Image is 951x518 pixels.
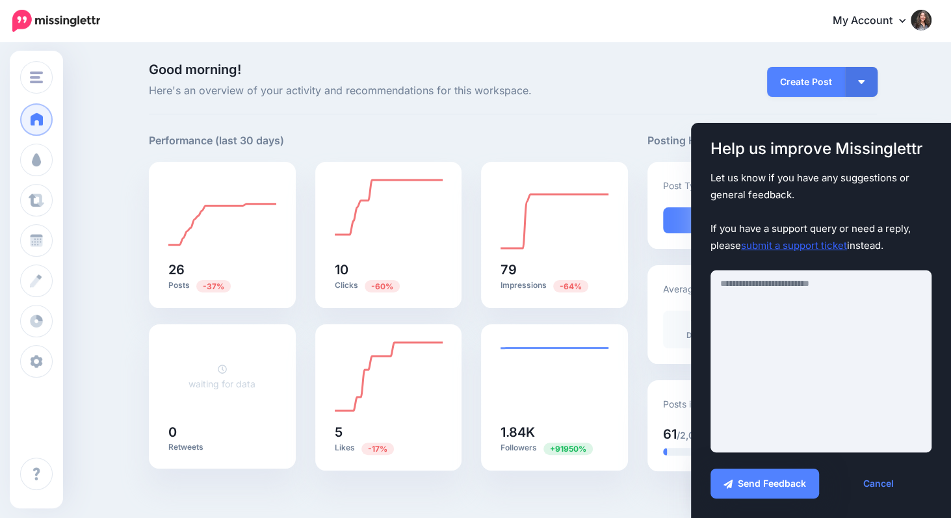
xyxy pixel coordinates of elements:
[543,443,593,455] span: Previous period: 2
[663,448,667,456] div: 2% of your posts in the last 30 days have been from Drip Campaigns
[741,239,847,252] a: submit a support ticket
[820,5,931,37] a: My Account
[168,442,276,452] p: Retweets
[335,279,443,292] p: Clicks
[365,280,400,292] span: Previous period: 25
[826,469,931,499] a: Cancel
[710,170,931,254] span: Let us know if you have any suggestions or general feedback. If you have a support query or need ...
[710,137,931,160] span: Help us improve Missinglettr
[663,178,730,193] p: Post Type Ratio
[361,443,394,455] span: Previous period: 6
[30,71,43,83] img: menu.png
[168,426,276,439] h5: 0
[501,442,608,454] p: Followers
[501,426,608,439] h5: 1.84K
[189,363,255,389] a: waiting for data
[647,133,877,149] h5: Posting Health
[677,430,706,441] span: /2,050
[501,263,608,276] h5: 79
[858,80,865,84] img: arrow-down-white.png
[767,67,845,97] a: Create Post
[663,281,781,296] p: Average Posting Frequency
[663,426,677,442] span: 61
[149,133,284,149] h5: Performance (last 30 days)
[686,330,701,340] span: Day
[149,62,241,77] span: Good morning!
[149,83,628,99] span: Here's an overview of your activity and recommendations for this workspace.
[553,280,588,292] span: Previous period: 218
[335,263,443,276] h5: 10
[335,442,443,454] p: Likes
[710,469,819,499] button: Send Feedback
[663,396,792,411] p: Posts in [GEOGRAPHIC_DATA]
[168,263,276,276] h5: 26
[501,279,608,292] p: Impressions
[12,10,100,32] img: Missinglettr
[168,279,276,292] p: Posts
[670,317,718,329] p: 1
[663,207,842,233] div: 90% of your posts in the last 30 days have been from Drip Campaigns
[196,280,231,292] span: Previous period: 41
[335,426,443,439] h5: 5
